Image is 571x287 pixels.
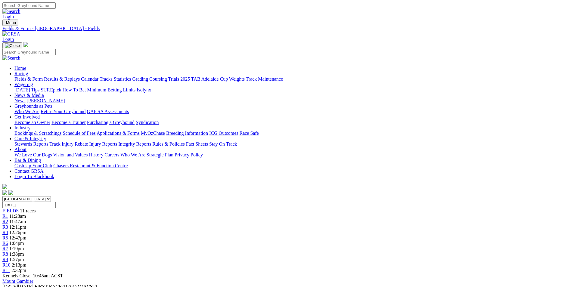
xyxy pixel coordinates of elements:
button: Toggle navigation [2,20,18,26]
a: 2025 TAB Adelaide Cup [180,76,228,82]
a: Stewards Reports [14,141,48,147]
a: Integrity Reports [118,141,151,147]
a: Fields & Form [14,76,43,82]
input: Select date [2,202,56,208]
img: logo-grsa-white.png [23,42,28,47]
a: Greyhounds as Pets [14,103,52,109]
a: R1 [2,214,8,219]
a: Applications & Forms [97,131,140,136]
a: Fact Sheets [186,141,208,147]
div: Get Involved [14,120,569,125]
a: [DATE] Tips [14,87,39,92]
a: Bookings & Scratchings [14,131,61,136]
a: Tracks [100,76,113,82]
a: Schedule of Fees [63,131,95,136]
a: Mount Gambier [2,279,33,284]
div: Racing [14,76,569,82]
a: Track Injury Rebate [49,141,88,147]
span: R7 [2,246,8,251]
a: Cash Up Your Club [14,163,52,168]
a: MyOzChase [141,131,165,136]
a: Statistics [114,76,131,82]
a: Privacy Policy [175,152,203,157]
a: Calendar [81,76,98,82]
a: Become a Trainer [51,120,86,125]
a: Injury Reports [89,141,117,147]
a: Strategic Plan [147,152,173,157]
a: R9 [2,257,8,262]
a: ICG Outcomes [209,131,238,136]
a: Track Maintenance [246,76,283,82]
a: R11 [2,268,10,273]
a: Retire Your Greyhound [41,109,86,114]
span: 12:11pm [9,224,26,230]
a: Rules & Policies [152,141,185,147]
img: twitter.svg [8,190,13,195]
div: Industry [14,131,569,136]
span: R4 [2,230,8,235]
a: Minimum Betting Limits [87,87,135,92]
img: Search [2,55,20,61]
div: About [14,152,569,158]
span: 1:04pm [9,241,24,246]
a: Breeding Information [166,131,208,136]
a: We Love Our Dogs [14,152,52,157]
a: Purchasing a Greyhound [87,120,135,125]
a: SUREpick [41,87,61,92]
a: About [14,147,26,152]
span: R5 [2,235,8,240]
div: Wagering [14,87,569,93]
a: Contact GRSA [14,168,43,174]
a: GAP SA Assessments [87,109,129,114]
img: GRSA [2,31,20,37]
input: Search [2,49,56,55]
a: Weights [229,76,245,82]
a: Coursing [149,76,167,82]
a: Login [2,37,14,42]
a: Grading [132,76,148,82]
a: R6 [2,241,8,246]
a: Who We Are [14,109,39,114]
a: How To Bet [63,87,86,92]
a: Bar & Dining [14,158,41,163]
a: Wagering [14,82,33,87]
span: 2:32pm [11,268,26,273]
div: Bar & Dining [14,163,569,168]
a: History [89,152,103,157]
a: R3 [2,224,8,230]
a: FIELDS [2,208,19,213]
a: News [14,98,25,103]
a: News & Media [14,93,44,98]
div: Care & Integrity [14,141,569,147]
span: Kennels Close: 10:45am ACST [2,273,63,278]
span: 11:47am [9,219,26,224]
img: Close [5,43,20,48]
a: Careers [104,152,119,157]
span: 1:19pm [9,246,24,251]
a: Fields & Form - [GEOGRAPHIC_DATA] - Fields [2,26,569,31]
a: R2 [2,219,8,224]
a: Who We Are [120,152,145,157]
a: Login [2,14,14,19]
a: Results & Replays [44,76,80,82]
a: Industry [14,125,30,130]
a: Isolynx [137,87,151,92]
a: Login To Blackbook [14,174,54,179]
img: facebook.svg [2,190,7,195]
input: Search [2,2,56,9]
a: Home [14,66,26,71]
a: Care & Integrity [14,136,46,141]
a: Syndication [136,120,159,125]
span: Menu [6,20,16,25]
span: 11 races [20,208,36,213]
div: Greyhounds as Pets [14,109,569,114]
img: Search [2,9,20,14]
a: Stay On Track [209,141,237,147]
span: 1:38pm [9,252,24,257]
